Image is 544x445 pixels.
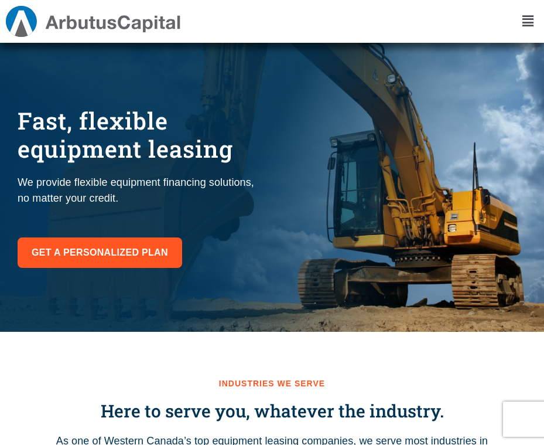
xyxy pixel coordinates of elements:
p: We provide flexible equipment financing solutions, no matter your credit. [18,175,261,206]
h1: Fast, flexible equipment leasing​ [18,107,261,163]
div: Menu Toggle [518,10,538,32]
span: Get a personalized plan [32,244,168,261]
h3: Here to serve you, whatever the industry. [12,400,532,422]
h2: Industries we serve [12,379,532,389]
a: Get a personalized plan [18,237,182,268]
